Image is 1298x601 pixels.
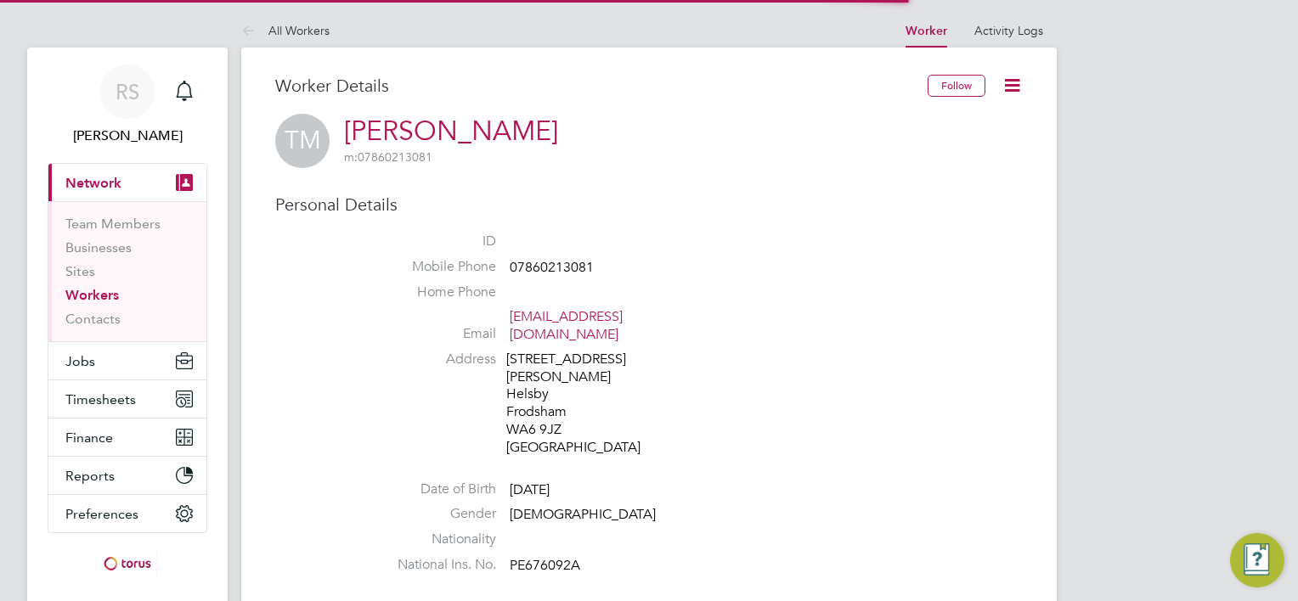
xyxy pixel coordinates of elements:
[377,556,496,574] label: National Ins. No.
[377,258,496,276] label: Mobile Phone
[65,430,113,446] span: Finance
[377,505,496,523] label: Gender
[241,23,330,38] a: All Workers
[48,201,206,341] div: Network
[377,284,496,301] label: Home Phone
[65,175,121,191] span: Network
[48,550,207,577] a: Go to home page
[65,311,121,327] a: Contacts
[65,216,161,232] a: Team Members
[275,114,330,168] span: TM
[510,259,594,276] span: 07860213081
[506,351,668,457] div: [STREET_ADDRESS][PERSON_NAME] Helsby Frodsham WA6 9JZ [GEOGRAPHIC_DATA]
[377,480,496,498] label: Date of Birth
[65,391,136,407] span: Timesheets
[65,468,115,484] span: Reports
[65,353,95,369] span: Jobs
[48,342,206,379] button: Jobs
[98,550,157,577] img: torus-logo-retina.png
[48,380,206,418] button: Timesheets
[65,506,138,522] span: Preferences
[275,194,1023,216] h3: Personal Details
[344,149,432,165] span: 07860213081
[974,23,1043,38] a: Activity Logs
[48,65,207,146] a: RS[PERSON_NAME]
[48,495,206,532] button: Preferences
[116,81,139,103] span: RS
[377,351,496,368] label: Address
[48,126,207,146] span: Ryan Scott
[377,233,496,250] label: ID
[928,75,985,97] button: Follow
[377,531,496,548] label: Nationality
[48,457,206,494] button: Reports
[65,287,119,303] a: Workers
[65,263,95,279] a: Sites
[906,24,947,38] a: Worker
[377,325,496,343] label: Email
[48,164,206,201] button: Network
[344,115,558,148] a: [PERSON_NAME]
[1230,533,1284,587] button: Engage Resource Center
[510,557,580,574] span: PE676092A
[510,481,550,498] span: [DATE]
[510,308,623,343] a: [EMAIL_ADDRESS][DOMAIN_NAME]
[48,418,206,456] button: Finance
[510,507,656,524] span: [DEMOGRAPHIC_DATA]
[275,75,928,97] h3: Worker Details
[65,239,132,256] a: Businesses
[344,149,358,165] span: m:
